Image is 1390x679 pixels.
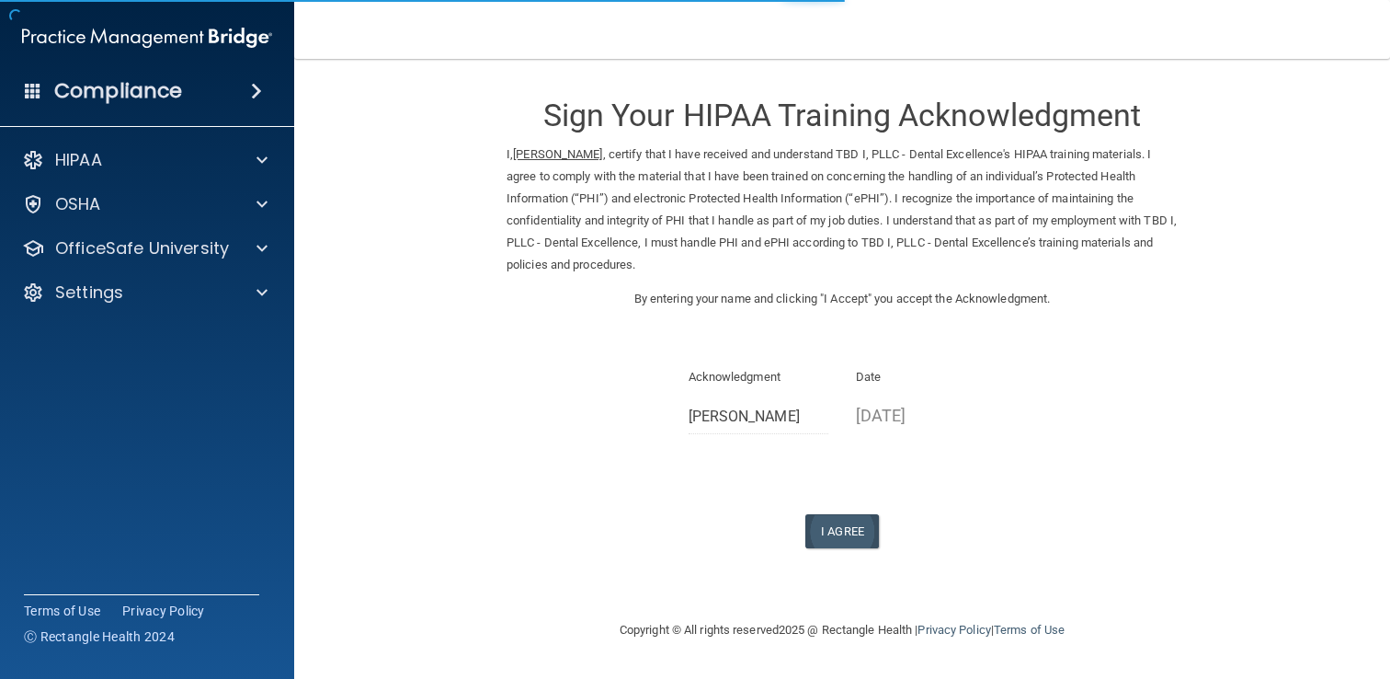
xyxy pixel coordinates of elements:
h3: Sign Your HIPAA Training Acknowledgment [507,98,1178,132]
p: By entering your name and clicking "I Accept" you accept the Acknowledgment. [507,288,1178,310]
p: I, , certify that I have received and understand TBD I, PLLC - Dental Excellence's HIPAA training... [507,144,1178,276]
iframe: Drift Widget Chat Controller [1072,550,1368,624]
p: HIPAA [55,149,102,171]
h4: Compliance [54,78,182,104]
div: Copyright © All rights reserved 2025 @ Rectangle Health | | [507,601,1178,660]
p: [DATE] [856,400,997,431]
p: Acknowledgment [689,366,829,388]
input: Full Name [689,400,829,434]
img: PMB logo [22,19,272,56]
span: Ⓒ Rectangle Health 2024 [24,627,175,646]
p: Settings [55,282,123,304]
a: OSHA [22,193,268,215]
a: Terms of Use [994,623,1065,637]
a: Settings [22,282,268,304]
p: Date [856,366,997,388]
a: OfficeSafe University [22,237,268,259]
ins: [PERSON_NAME] [513,147,602,161]
p: OfficeSafe University [55,237,229,259]
a: HIPAA [22,149,268,171]
a: Terms of Use [24,602,100,620]
a: Privacy Policy [917,623,990,637]
a: Privacy Policy [122,602,205,620]
p: OSHA [55,193,101,215]
button: I Agree [805,514,879,548]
